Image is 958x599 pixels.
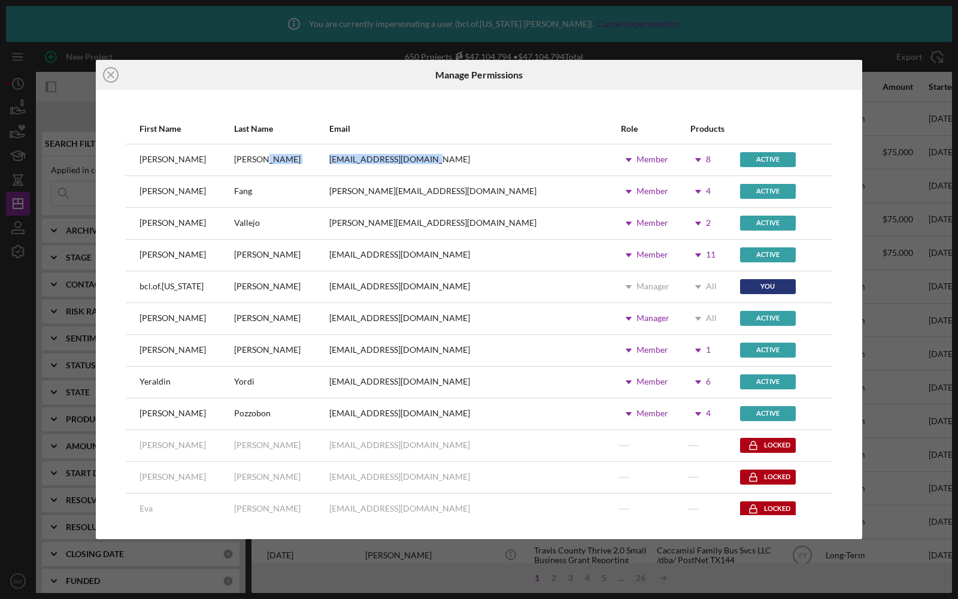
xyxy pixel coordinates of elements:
div: [PERSON_NAME] [234,345,301,355]
div: [PERSON_NAME][EMAIL_ADDRESS][DOMAIN_NAME] [329,186,536,196]
div: Member [636,250,668,259]
div: Active [740,152,796,167]
div: [PERSON_NAME] [140,155,206,164]
div: Manager [636,313,669,323]
div: Active [740,406,796,421]
div: [EMAIL_ADDRESS][DOMAIN_NAME] [329,250,470,259]
div: Pozzobon [234,409,271,418]
div: Fang [234,186,252,196]
div: Member [636,218,668,228]
div: [EMAIL_ADDRESS][DOMAIN_NAME] [329,472,470,482]
div: Yordi [234,377,254,386]
div: Locked [740,438,796,453]
div: [PERSON_NAME] [234,313,301,323]
div: [EMAIL_ADDRESS][DOMAIN_NAME] [329,155,470,164]
div: [EMAIL_ADDRESS][DOMAIN_NAME] [329,282,470,291]
div: Vallejo [234,218,260,228]
div: [EMAIL_ADDRESS][DOMAIN_NAME] [329,440,470,450]
div: Active [740,247,796,262]
div: [PERSON_NAME] [234,472,301,482]
div: [PERSON_NAME] [140,440,206,450]
div: [PERSON_NAME][EMAIL_ADDRESS][DOMAIN_NAME] [329,218,536,228]
div: First Name [140,124,233,134]
div: Active [740,374,796,389]
div: [PERSON_NAME] [234,440,301,450]
div: Active [740,216,796,231]
div: [EMAIL_ADDRESS][DOMAIN_NAME] [329,504,470,513]
div: Active [740,311,796,326]
div: Manager [636,282,669,291]
div: Active [740,343,796,358]
div: Member [636,186,668,196]
div: Yeraldin [140,377,171,386]
div: Locked [740,470,796,485]
div: You [740,279,796,294]
div: [PERSON_NAME] [234,504,301,513]
div: Member [636,155,668,164]
div: [PERSON_NAME] [234,155,301,164]
div: bcl.of.[US_STATE] [140,282,204,291]
div: Products [690,124,739,134]
div: Role [621,124,689,134]
div: [PERSON_NAME] [140,186,206,196]
div: Email [329,124,620,134]
div: [EMAIL_ADDRESS][DOMAIN_NAME] [329,377,470,386]
div: [PERSON_NAME] [140,472,206,482]
div: [EMAIL_ADDRESS][DOMAIN_NAME] [329,313,470,323]
div: [PERSON_NAME] [234,250,301,259]
div: [PERSON_NAME] [234,282,301,291]
div: Member [636,345,668,355]
div: [PERSON_NAME] [140,345,206,355]
div: [EMAIL_ADDRESS][DOMAIN_NAME] [329,345,470,355]
div: Last Name [234,124,328,134]
h6: Manage Permissions [435,69,523,80]
div: Eva [140,504,153,513]
div: [PERSON_NAME] [140,218,206,228]
div: Active [740,184,796,199]
div: Locked [740,501,796,516]
div: [EMAIL_ADDRESS][DOMAIN_NAME] [329,409,470,418]
div: [PERSON_NAME] [140,409,206,418]
div: [PERSON_NAME] [140,313,206,323]
div: Member [636,377,668,386]
div: Member [636,409,668,418]
div: [PERSON_NAME] [140,250,206,259]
